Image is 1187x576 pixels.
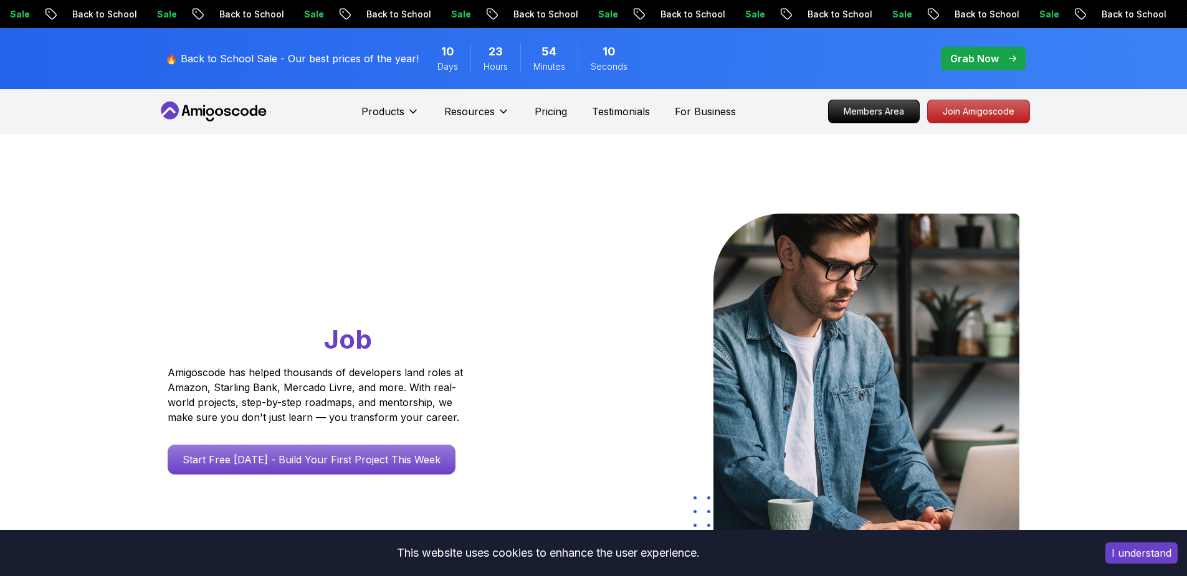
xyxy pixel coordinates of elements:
[794,8,879,21] p: Back to School
[541,43,556,60] span: 54 Minutes
[59,8,144,21] p: Back to School
[168,365,467,425] p: Amigoscode has helped thousands of developers land roles at Amazon, Starling Bank, Mercado Livre,...
[484,60,508,73] span: Hours
[361,104,404,119] p: Products
[585,8,625,21] p: Sale
[165,51,419,66] p: 🔥 Back to School Sale - Our best prices of the year!
[324,323,372,355] span: Job
[1026,8,1066,21] p: Sale
[732,8,772,21] p: Sale
[144,8,184,21] p: Sale
[444,104,495,119] p: Resources
[9,539,1087,567] div: This website uses cookies to enhance the user experience.
[206,8,291,21] p: Back to School
[168,214,511,357] h1: Go From Learning to Hired: Master Java, Spring Boot & Cloud Skills That Get You the
[879,8,919,21] p: Sale
[168,445,455,474] a: Start Free [DATE] - Build Your First Project This Week
[647,8,732,21] p: Back to School
[713,214,1019,534] img: hero
[950,51,999,66] p: Grab Now
[437,60,458,73] span: Days
[444,104,510,129] button: Resources
[441,43,454,60] span: 10 Days
[941,8,1026,21] p: Back to School
[592,104,650,119] a: Testimonials
[1105,542,1178,564] button: Accept cookies
[361,104,419,129] button: Products
[489,43,503,60] span: 23 Hours
[533,60,565,73] span: Minutes
[927,100,1030,123] a: Join Amigoscode
[535,104,567,119] a: Pricing
[438,8,478,21] p: Sale
[1089,8,1173,21] p: Back to School
[353,8,438,21] p: Back to School
[828,100,920,123] a: Members Area
[291,8,331,21] p: Sale
[928,100,1029,123] p: Join Amigoscode
[829,100,919,123] p: Members Area
[675,104,736,119] a: For Business
[500,8,585,21] p: Back to School
[591,60,627,73] span: Seconds
[603,43,616,60] span: 10 Seconds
